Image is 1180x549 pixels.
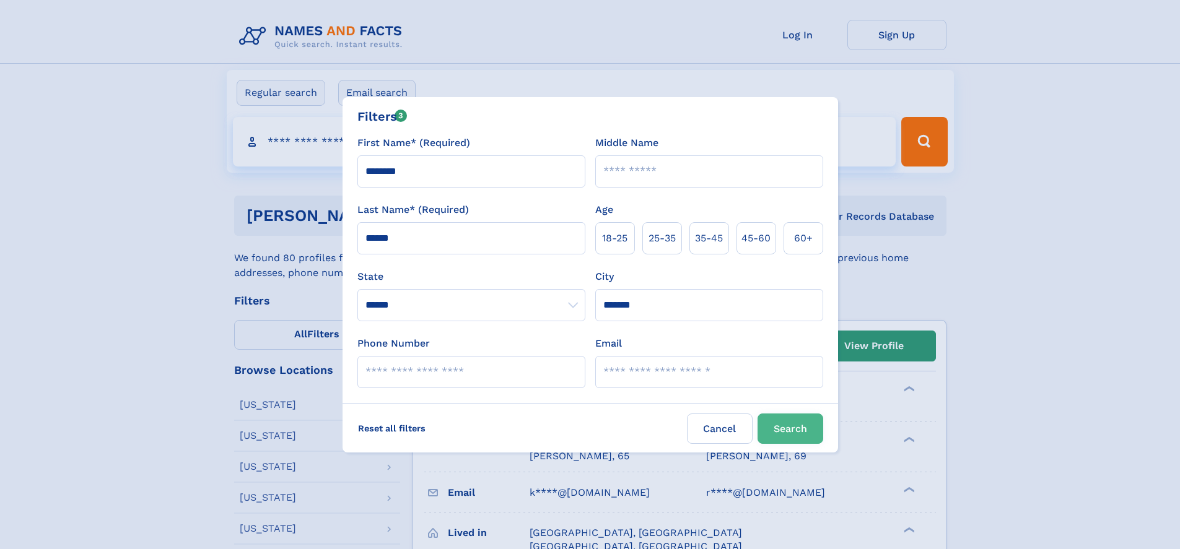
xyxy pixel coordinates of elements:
label: Middle Name [595,136,658,150]
div: Filters [357,107,408,126]
span: 18‑25 [602,231,627,246]
button: Search [758,413,823,444]
label: First Name* (Required) [357,136,470,150]
label: Phone Number [357,336,430,351]
span: 60+ [794,231,813,246]
label: City [595,269,614,284]
label: Age [595,202,613,217]
label: Email [595,336,622,351]
label: Cancel [687,413,753,444]
span: 25‑35 [649,231,676,246]
label: Last Name* (Required) [357,202,469,217]
label: Reset all filters [350,413,434,443]
span: 45‑60 [741,231,771,246]
label: State [357,269,585,284]
span: 35‑45 [695,231,723,246]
